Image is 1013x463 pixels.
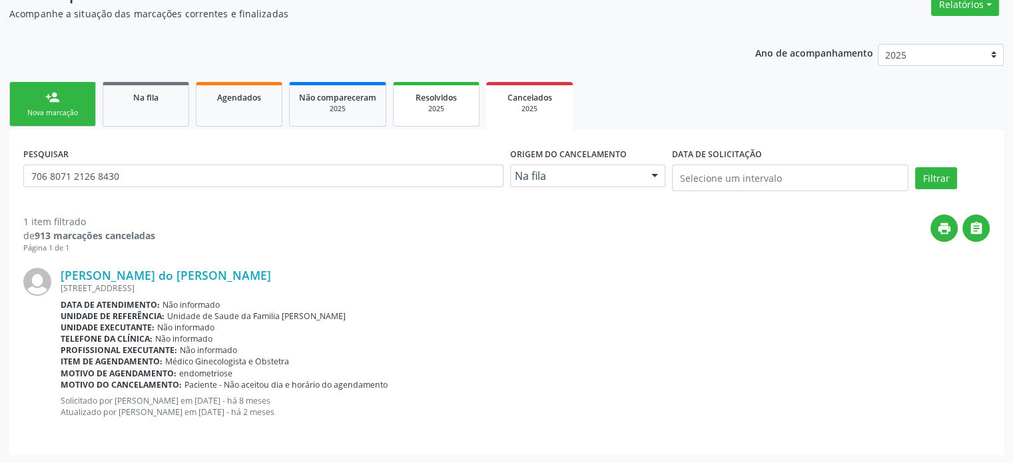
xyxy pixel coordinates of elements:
[9,7,705,21] p: Acompanhe a situação das marcações correntes e finalizadas
[61,379,182,390] b: Motivo do cancelamento:
[23,215,155,229] div: 1 item filtrado
[61,344,177,356] b: Profissional executante:
[23,268,51,296] img: img
[23,242,155,254] div: Página 1 de 1
[515,169,639,183] span: Na fila
[23,229,155,242] div: de
[61,299,160,310] b: Data de atendimento:
[496,104,563,114] div: 2025
[180,344,237,356] span: Não informado
[61,395,990,418] p: Solicitado por [PERSON_NAME] em [DATE] - há 8 meses Atualizado por [PERSON_NAME] em [DATE] - há 2...
[507,92,552,103] span: Cancelados
[167,310,346,322] span: Unidade de Saude da Familia [PERSON_NAME]
[19,108,86,118] div: Nova marcação
[61,356,163,367] b: Item de agendamento:
[165,356,289,367] span: Médico Ginecologista e Obstetra
[299,92,376,103] span: Não compareceram
[217,92,261,103] span: Agendados
[163,299,220,310] span: Não informado
[155,333,212,344] span: Não informado
[184,379,388,390] span: Paciente - Não aceitou dia e horário do agendamento
[61,322,155,333] b: Unidade executante:
[969,221,984,236] i: 
[45,90,60,105] div: person_add
[35,229,155,242] strong: 913 marcações canceladas
[672,165,908,191] input: Selecione um intervalo
[403,104,470,114] div: 2025
[416,92,457,103] span: Resolvidos
[179,368,232,379] span: endometriose
[915,167,957,190] button: Filtrar
[937,221,952,236] i: print
[61,333,153,344] b: Telefone da clínica:
[61,368,176,379] b: Motivo de agendamento:
[930,215,958,242] button: print
[61,268,271,282] a: [PERSON_NAME] do [PERSON_NAME]
[299,104,376,114] div: 2025
[510,144,627,165] label: Origem do cancelamento
[755,44,873,61] p: Ano de acompanhamento
[672,144,762,165] label: DATA DE SOLICITAÇÃO
[61,310,165,322] b: Unidade de referência:
[61,282,990,294] div: [STREET_ADDRESS]
[962,215,990,242] button: 
[157,322,214,333] span: Não informado
[23,144,69,165] label: PESQUISAR
[23,165,504,187] input: Nome, CNS
[133,92,159,103] span: Na fila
